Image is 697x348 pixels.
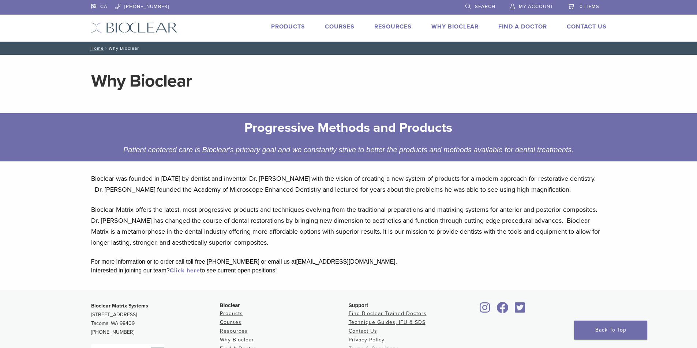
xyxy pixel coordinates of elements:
span: Bioclear [220,302,240,308]
span: 0 items [580,4,599,9]
span: / [104,46,109,50]
a: Products [271,23,305,30]
a: Resources [374,23,412,30]
a: Bioclear [494,306,511,314]
h1: Why Bioclear [91,72,606,90]
a: Why Bioclear [220,337,254,343]
span: My Account [519,4,553,9]
div: Interested in joining our team? to see current open positions! [91,266,606,275]
a: Bioclear [477,306,493,314]
a: Home [88,46,104,51]
a: Click here [170,267,200,274]
p: Bioclear was founded in [DATE] by dentist and inventor Dr. [PERSON_NAME] with the vision of creat... [91,173,606,195]
span: Support [349,302,368,308]
p: Bioclear Matrix offers the latest, most progressive products and techniques evolving from the tra... [91,204,606,248]
a: Contact Us [567,23,607,30]
h2: Progressive Methods and Products [122,119,576,137]
img: Bioclear [91,22,177,33]
span: Search [475,4,495,9]
a: Privacy Policy [349,337,385,343]
a: Bioclear [513,306,528,314]
a: Why Bioclear [431,23,479,30]
a: Resources [220,328,248,334]
a: Contact Us [349,328,377,334]
a: Find Bioclear Trained Doctors [349,310,427,317]
p: [STREET_ADDRESS] Tacoma, WA 98409 [PHONE_NUMBER] [91,302,220,337]
a: Technique Guides, IFU & SDS [349,319,426,325]
a: Courses [325,23,355,30]
div: Patient centered care is Bioclear's primary goal and we constantly strive to better the products ... [116,144,581,156]
nav: Why Bioclear [85,42,612,55]
a: Find A Doctor [498,23,547,30]
a: Back To Top [574,321,647,340]
div: For more information or to order call toll free [PHONE_NUMBER] or email us at [EMAIL_ADDRESS][DOM... [91,257,606,266]
a: Courses [220,319,241,325]
strong: Bioclear Matrix Systems [91,303,148,309]
a: Products [220,310,243,317]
